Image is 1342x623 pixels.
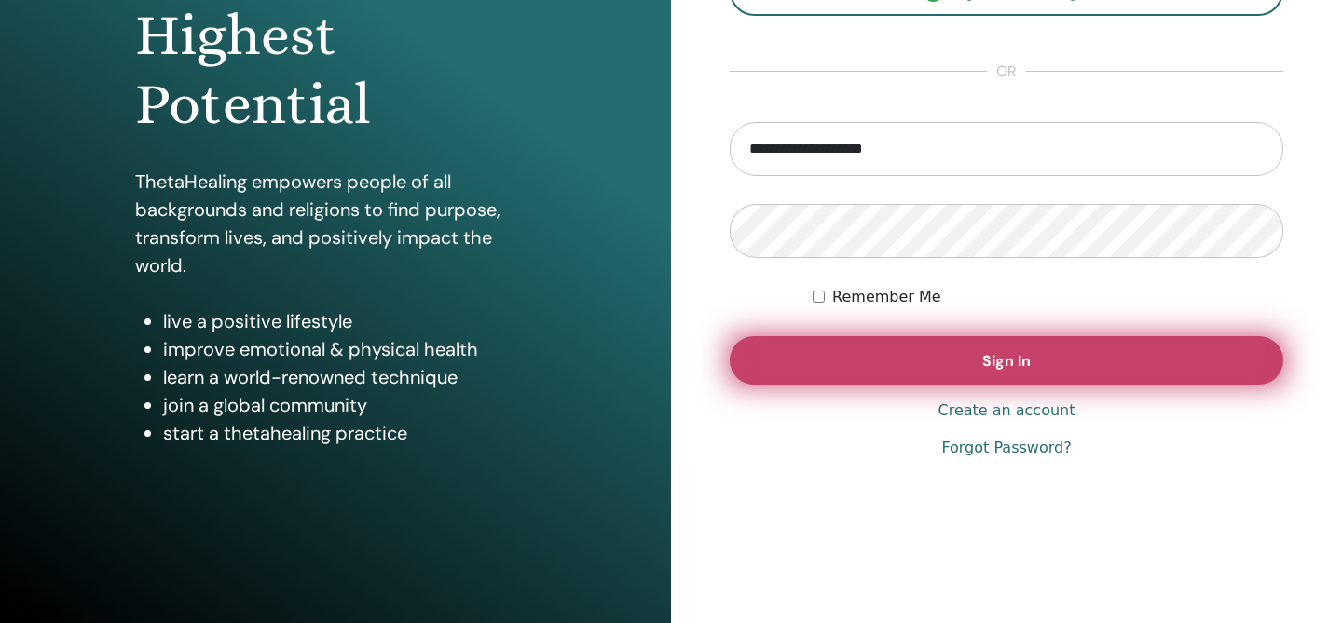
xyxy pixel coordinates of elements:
[941,437,1071,459] a: Forgot Password?
[832,286,941,308] label: Remember Me
[163,363,536,391] li: learn a world-renowned technique
[163,391,536,419] li: join a global community
[987,61,1026,83] span: or
[163,307,536,335] li: live a positive lifestyle
[982,351,1031,371] span: Sign In
[163,419,536,447] li: start a thetahealing practice
[938,400,1075,422] a: Create an account
[813,286,1283,308] div: Keep me authenticated indefinitely or until I manually logout
[163,335,536,363] li: improve emotional & physical health
[730,336,1283,385] button: Sign In
[135,168,536,279] p: ThetaHealing empowers people of all backgrounds and religions to find purpose, transform lives, a...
